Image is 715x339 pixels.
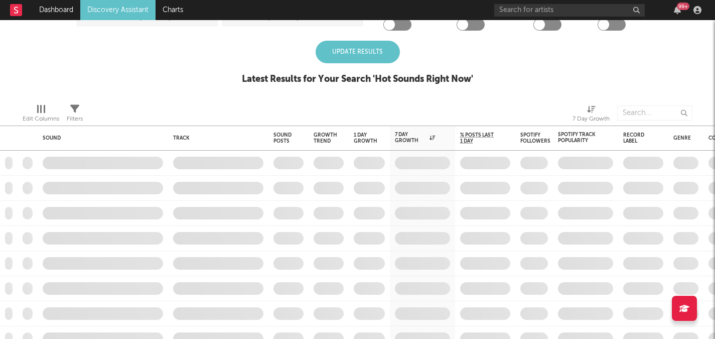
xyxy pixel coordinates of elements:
button: 99+ [674,6,681,14]
div: 7 Day Growth [395,132,435,144]
div: Track [173,135,258,141]
div: Edit Columns [23,100,59,130]
div: Spotify Followers [520,132,550,144]
div: 99 + [677,3,689,10]
div: Filters [67,113,83,125]
div: Edit Columns [23,113,59,125]
div: Record Label [623,132,648,144]
div: 1 Day Growth [354,132,377,144]
div: 7 Day Growth [573,100,610,130]
input: Search for artists [494,4,645,17]
div: Latest Results for Your Search ' Hot Sounds Right Now ' [242,73,473,85]
div: Filters [67,100,83,130]
div: Genre [673,135,691,141]
div: Sound [43,135,158,141]
div: Update Results [316,41,400,63]
input: Search... [617,105,692,121]
div: Sound Posts [273,132,292,144]
div: 7 Day Growth [573,113,610,125]
span: % Posts Last 1 Day [460,132,495,144]
div: Growth Trend [314,132,339,144]
div: Spotify Track Popularity [558,132,598,144]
